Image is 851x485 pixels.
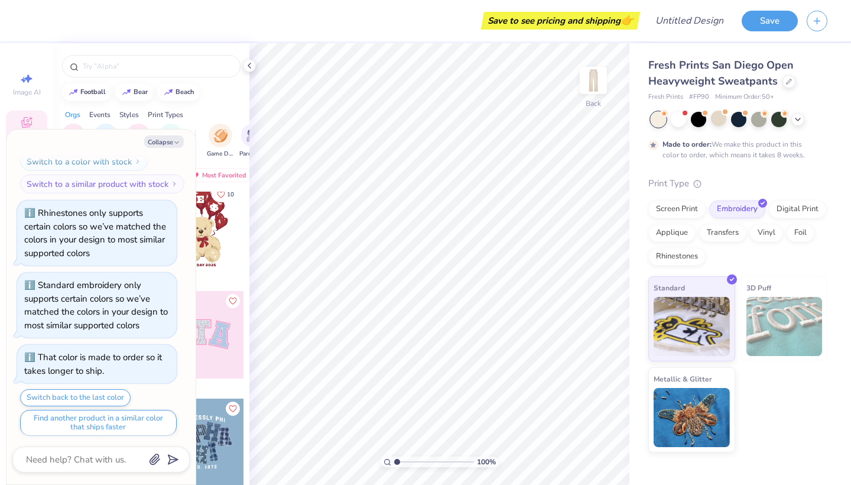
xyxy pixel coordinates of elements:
div: Orgs [65,109,80,120]
div: Foil [787,224,814,242]
div: Most Favorited [185,168,252,182]
div: Digital Print [769,201,826,218]
div: football [80,89,106,95]
div: filter for Club [126,124,150,159]
button: football [62,83,111,101]
div: We make this product in this color to order, which means it takes 8 weeks. [662,139,808,160]
button: filter button [239,124,267,159]
img: Switch to a similar product with stock [171,180,178,187]
button: Save [742,11,798,31]
img: Back [582,69,605,92]
div: Save to see pricing and shipping [484,12,637,30]
div: Rhinestones only supports certain colors so we’ve matched the colors in your design to most simil... [24,207,166,259]
div: beach [176,89,194,95]
span: Fresh Prints [648,92,683,102]
button: Find another product in a similar color that ships faster [20,410,177,436]
div: Screen Print [648,201,706,218]
button: filter button [61,124,85,159]
input: Untitled Design [646,9,733,33]
button: Collapse [144,135,184,148]
button: filter button [126,124,150,159]
button: Switch to a similar product with stock [20,174,184,193]
img: Parent's Weekend Image [246,129,260,143]
img: trend_line.gif [164,89,173,96]
span: Minimum Order: 50 + [715,92,774,102]
div: filter for Fraternity [93,124,119,159]
div: Embroidery [709,201,765,218]
button: Like [212,186,239,202]
button: filter button [159,124,183,159]
button: filter button [93,124,119,159]
span: # FP90 [689,92,709,102]
button: filter button [207,124,234,159]
div: Print Type [648,177,827,190]
img: Game Day Image [214,129,228,143]
div: Applique [648,224,696,242]
span: Metallic & Glitter [654,373,712,385]
button: Like [226,294,240,308]
div: filter for Sports [159,124,183,159]
div: Events [89,109,111,120]
button: Like [226,402,240,416]
img: trend_line.gif [122,89,131,96]
div: Print Types [148,109,183,120]
img: Standard [654,297,730,356]
span: Standard [654,282,685,294]
button: Switch back to the last color [20,389,131,406]
button: Switch to a color with stock [20,152,148,171]
button: bear [115,83,153,101]
img: trend_line.gif [69,89,78,96]
span: 10 [227,192,234,198]
span: 3D Puff [746,282,771,294]
span: 👉 [621,13,634,27]
div: Transfers [699,224,746,242]
div: filter for Parent's Weekend [239,124,267,159]
div: That color is made to order so it takes longer to ship. [24,351,162,377]
img: Metallic & Glitter [654,388,730,447]
div: Rhinestones [648,248,706,266]
span: Parent's Weekend [239,150,267,159]
strong: Made to order: [662,140,712,149]
span: Game Day [207,150,234,159]
img: 3D Puff [746,297,823,356]
div: Back [586,98,601,109]
div: filter for Sorority [61,124,85,159]
span: 100 % [477,457,496,467]
img: Switch to a color with stock [134,158,141,165]
button: beach [157,83,200,101]
div: bear [134,89,148,95]
div: Vinyl [750,224,783,242]
input: Try "Alpha" [82,60,233,72]
div: Styles [119,109,139,120]
div: Standard embroidery only supports certain colors so we’ve matched the colors in your design to mo... [24,279,168,331]
div: filter for Game Day [207,124,234,159]
span: Image AI [13,88,41,97]
span: Fresh Prints San Diego Open Heavyweight Sweatpants [648,58,794,88]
